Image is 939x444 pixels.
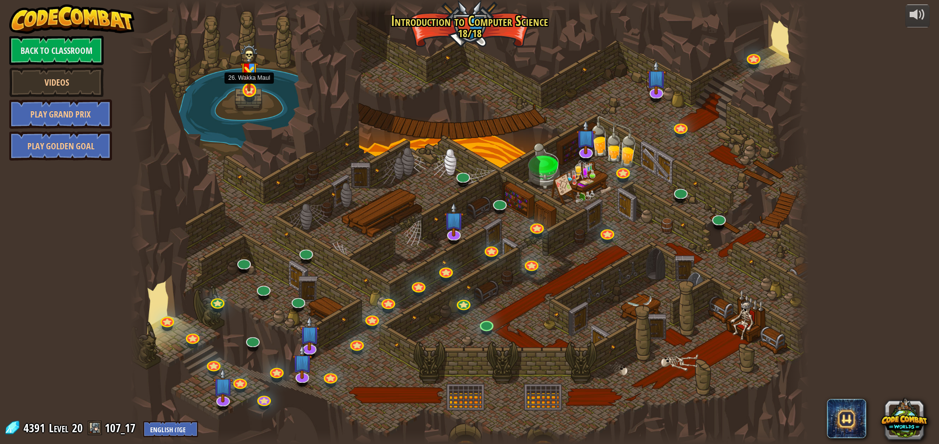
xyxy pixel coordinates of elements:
[240,44,258,92] img: level-banner-multiplayer.png
[105,420,138,436] a: 107_17
[9,4,134,34] img: CodeCombat - Learn how to code by playing a game
[905,4,930,27] button: Adjust volume
[300,317,319,351] img: level-banner-unstarted-subscriber.png
[49,420,68,436] span: Level
[646,60,666,94] img: level-banner-unstarted-subscriber.png
[444,203,464,236] img: level-banner-unstarted-subscriber.png
[292,345,312,379] img: level-banner-unstarted-subscriber.png
[9,131,112,161] a: Play Golden Goal
[9,36,104,65] a: Back to Classroom
[72,420,83,436] span: 20
[576,120,595,154] img: level-banner-unstarted-subscriber.png
[9,99,112,129] a: Play Grand Prix
[9,68,104,97] a: Videos
[23,420,48,436] span: 4391
[213,369,233,402] img: level-banner-unstarted-subscriber.png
